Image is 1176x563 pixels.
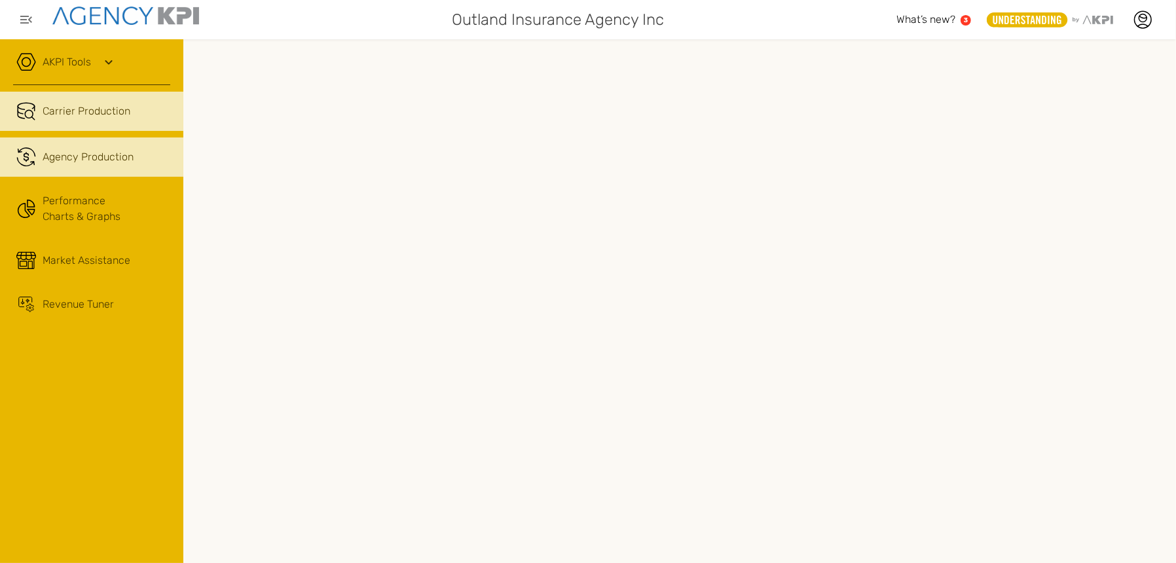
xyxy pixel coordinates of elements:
[43,253,130,268] div: Market Assistance
[961,15,971,26] a: 3
[43,54,91,70] a: AKPI Tools
[43,297,114,312] div: Revenue Tuner
[964,16,968,24] text: 3
[896,13,955,26] span: What’s new?
[52,7,199,25] img: agencykpi-logo-550x69-2d9e3fa8.png
[43,103,130,119] span: Carrier Production
[452,8,664,31] span: Outland Insurance Agency Inc
[43,149,134,165] div: Agency Production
